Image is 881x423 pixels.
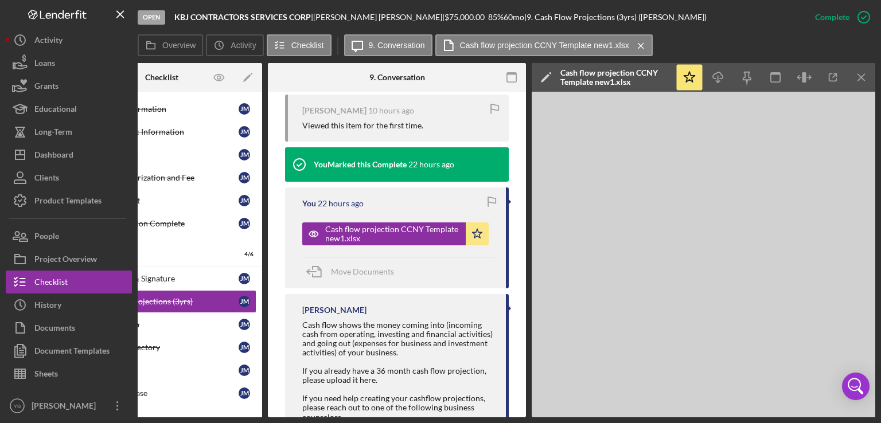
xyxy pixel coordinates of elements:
[6,339,132,362] button: Document Templates
[815,6,849,29] div: Complete
[67,267,256,290] a: Terms, Fees & SignatureJM
[408,160,454,169] time: 2025-08-22 13:51
[34,362,58,388] div: Sheets
[239,195,250,206] div: J M
[369,41,425,50] label: 9. Conversation
[318,199,364,208] time: 2025-08-22 13:51
[67,166,256,189] a: Credit Authorization and FeeJM
[325,225,460,243] div: Cash flow projection CCNY Template new1.xlsx
[369,73,425,82] div: 9. Conversation
[331,267,394,276] span: Move Documents
[6,394,132,417] button: YB[PERSON_NAME]
[91,150,239,159] div: Identification
[302,106,367,115] div: [PERSON_NAME]
[302,305,367,315] div: [PERSON_NAME]
[138,34,203,56] button: Overview
[67,313,256,336] a: Business PlanJM
[302,222,489,245] button: Cash flow projection CCNY Template new1.xlsx
[291,41,324,50] label: Checklist
[145,73,178,82] div: Checklist
[67,143,256,166] a: IdentificationJM
[67,120,256,143] a: Demographic InformationJM
[91,389,239,398] div: Eligibility Phase
[174,12,311,22] b: KBJ CONTRACTORS SERVICES CORP
[239,218,250,229] div: J M
[302,366,494,385] div: If you already have a 36 month cash flow projection, please upload it here.
[313,13,445,22] div: [PERSON_NAME] [PERSON_NAME] |
[445,13,488,22] div: $75,000.00
[6,316,132,339] a: Documents
[344,34,432,56] button: 9. Conversation
[239,387,250,399] div: J M
[524,13,707,22] div: | 9. Cash Flow Projections (3yrs) ([PERSON_NAME])
[239,365,250,376] div: J M
[67,189,256,212] a: Credit ReportJM
[842,373,870,400] div: Open Intercom Messenger
[91,274,239,283] div: Terms, Fees & Signature
[239,273,250,284] div: J M
[302,257,406,286] button: Move Documents
[29,394,103,420] div: [PERSON_NAME]
[368,106,414,115] time: 2025-08-23 01:45
[67,359,256,382] a: ReferencesJM
[435,34,653,56] button: Cash flow projection CCNY Template new1.xlsx
[162,41,196,50] label: Overview
[804,6,875,29] button: Complete
[67,336,256,359] a: Business TrajectoryJM
[302,121,423,130] div: Viewed this item for the first time.
[302,394,494,421] div: If you need help creating your cashflow projections, please reach out to one of the following bus...
[91,297,239,306] div: Cash Flow Projections (3yrs)
[314,160,407,169] div: You Marked this Complete
[233,251,254,258] div: 4 / 6
[239,296,250,307] div: J M
[239,149,250,160] div: J M
[67,290,256,313] a: Cash Flow Projections (3yrs)JM
[504,13,524,22] div: 60 mo
[239,103,250,115] div: J M
[91,104,239,113] div: Business Information
[174,13,313,22] div: |
[91,343,239,352] div: Business Trajectory
[84,251,225,258] div: Application
[91,320,239,329] div: Business Plan
[560,68,669,87] div: Cash flow projection CCNY Template new1.xlsx
[91,219,239,228] div: Prequalification Complete
[14,403,21,409] text: YB
[34,316,75,342] div: Documents
[138,10,165,25] div: Open
[488,13,504,22] div: 85 %
[91,127,239,136] div: Demographic Information
[302,320,494,357] div: Cash flow shows the money coming into (incoming cash from operating, investing and financial acti...
[302,199,316,208] div: You
[91,366,239,375] div: References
